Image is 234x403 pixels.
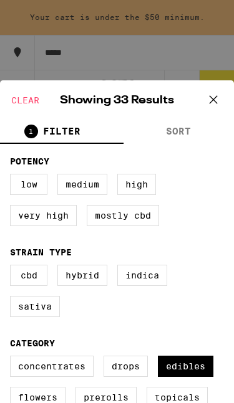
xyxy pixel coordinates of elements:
[57,265,107,286] label: Hybrid
[10,296,60,317] label: Sativa
[10,265,47,286] label: CBD
[10,247,72,257] legend: Strain Type
[57,174,107,195] label: Medium
[117,174,156,195] label: High
[104,356,148,377] label: Drops
[10,356,94,377] label: Concentrates
[10,205,77,226] label: Very High
[40,95,194,106] h2: Showing 33 Results
[10,156,49,166] legend: Potency
[158,356,213,377] label: Edibles
[87,205,159,226] label: Mostly CBD
[43,126,80,137] span: FILTER
[117,265,167,286] label: Indica
[24,125,38,138] div: 1
[10,174,47,195] label: Low
[10,338,55,348] legend: Category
